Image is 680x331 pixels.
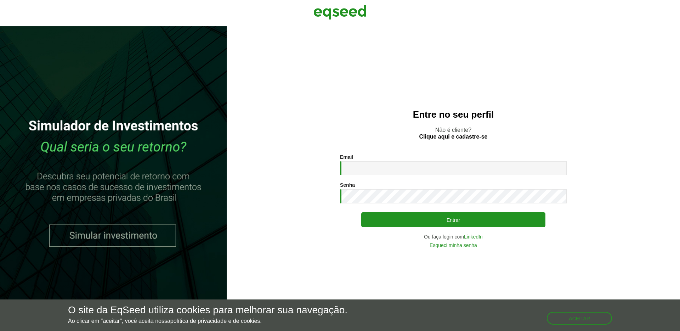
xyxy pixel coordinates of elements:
div: Ou faça login com [340,234,567,239]
label: Senha [340,183,355,187]
a: Esqueci minha senha [430,243,477,248]
img: EqSeed Logo [313,4,367,21]
a: Clique aqui e cadastre-se [419,134,488,140]
p: Não é cliente? [241,127,666,140]
p: Ao clicar em "aceitar", você aceita nossa . [68,318,347,324]
button: Entrar [361,212,545,227]
h5: O site da EqSeed utiliza cookies para melhorar sua navegação. [68,305,347,316]
a: política de privacidade e de cookies [170,318,260,324]
a: LinkedIn [464,234,483,239]
button: Aceitar [547,312,612,325]
label: Email [340,155,353,159]
h2: Entre no seu perfil [241,110,666,120]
